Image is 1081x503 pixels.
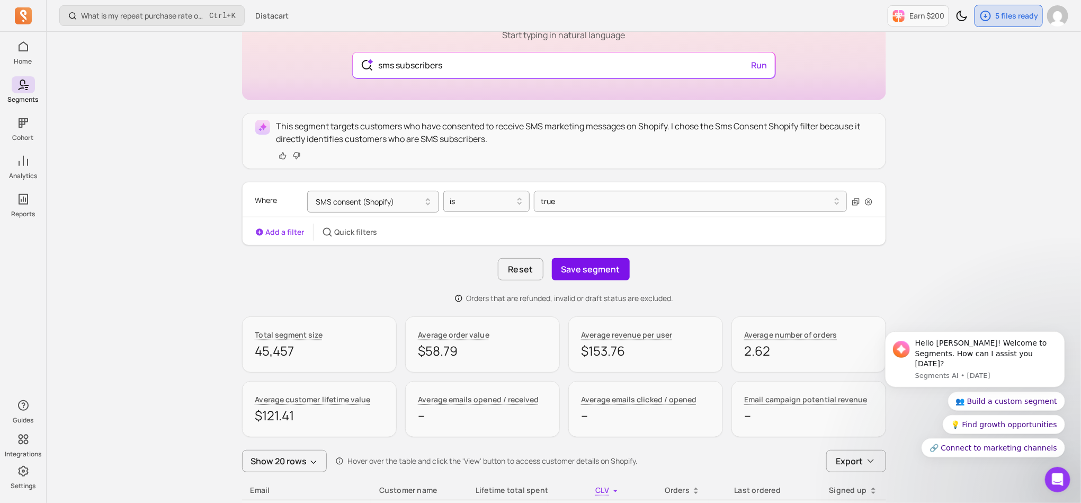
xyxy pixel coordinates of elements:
p: -- [745,407,873,424]
p: Quick filters [335,227,378,237]
div: Last ordered [717,485,781,496]
kbd: K [231,12,236,20]
p: Total segment size [255,330,323,340]
button: SMS consent (Shopify) [307,191,439,213]
button: What is my repeat purchase rate over time?Ctrl+K [59,5,245,26]
p: What is my repeat purchase rate over time? [81,11,205,21]
p: Start typing in natural language [503,29,626,41]
button: Add a filter [255,227,305,237]
p: Earn $200 [909,11,944,21]
p: 45,457 [255,342,383,359]
p: -- [582,407,710,424]
p: Average revenue per user [582,330,673,340]
span: Export [836,455,863,467]
p: This segment targets customers who have consented to receive SMS marketing messages on Shopify. I... [276,120,873,145]
p: $121.41 [255,407,383,424]
span: CLV [595,485,609,495]
p: Average customer lifetime value [255,394,371,405]
p: Cohort [13,134,34,142]
p: 5 files ready [995,11,1038,21]
button: Run [747,55,772,76]
button: Guides [12,395,35,427]
p: Email campaign potential revenue [745,394,868,405]
p: Integrations [5,450,41,458]
p: Guides [13,416,33,425]
p: Reports [11,210,35,218]
p: Where [255,191,278,210]
input: Search from prebuilt segments or create your own starting with “Customers who” ... [370,52,758,78]
button: Show 20 rows [242,450,327,472]
p: Orders that are refunded, invalid or draft status are excluded. [466,293,673,304]
p: 2.62 [745,342,873,359]
p: Average number of orders [745,330,837,340]
p: $58.79 [418,342,547,359]
p: Hover over the table and click the 'View' button to access customer details on Shopify. [348,456,638,466]
p: Average emails opened / received [418,394,539,405]
button: Earn $200 [888,5,949,27]
p: Analytics [9,172,37,180]
p: Settings [11,482,35,490]
button: Export [826,450,886,472]
div: Signed up [798,485,877,496]
div: Email [251,485,362,496]
img: avatar [1047,5,1068,27]
button: 5 files ready [975,5,1043,27]
kbd: Ctrl [209,11,227,21]
div: Lifetime total spent [476,485,539,496]
button: Toggle dark mode [951,5,972,27]
p: Segments [8,95,39,104]
button: Reset [498,258,543,280]
div: Orders [637,485,700,496]
p: Home [14,57,32,66]
p: Customer name [379,485,459,496]
span: + [209,10,236,21]
button: Distacart [249,6,295,25]
button: Save segment [552,258,630,280]
button: Quick filters [322,227,378,237]
iframe: Intercom live chat [1045,467,1070,492]
p: Average emails clicked / opened [582,394,697,405]
p: $153.76 [582,342,710,359]
p: Average order value [418,330,489,340]
span: Distacart [255,11,289,21]
p: -- [418,407,547,424]
iframe: Intercom notifications message [869,257,1081,474]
